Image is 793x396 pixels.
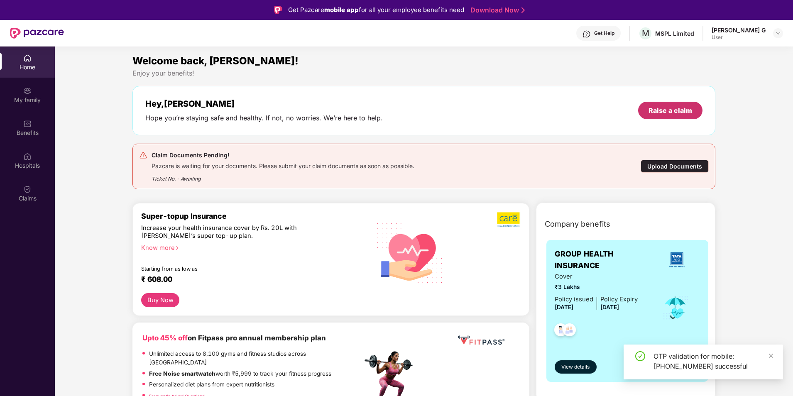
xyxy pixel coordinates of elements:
[149,350,362,367] p: Unlimited access to 8,100 gyms and fitness studios across [GEOGRAPHIC_DATA]
[152,170,414,183] div: Ticket No. - Awaiting
[152,150,414,160] div: Claim Documents Pending!
[662,294,689,321] img: icon
[132,55,299,67] span: Welcome back, [PERSON_NAME]!
[145,99,383,109] div: Hey, [PERSON_NAME]
[132,69,715,78] div: Enjoy your benefits!
[288,5,464,15] div: Get Pazcare for all your employee benefits need
[10,28,64,39] img: New Pazcare Logo
[23,87,32,95] img: svg+xml;base64,PHN2ZyB3aWR0aD0iMjAiIGhlaWdodD0iMjAiIHZpZXdCb3g9IjAgMCAyMCAyMCIgZmlsbD0ibm9uZSIgeG...
[141,212,362,220] div: Super-topup Insurance
[555,360,597,374] button: View details
[175,246,179,250] span: right
[324,6,359,14] strong: mobile app
[152,160,414,170] div: Pazcare is waiting for your documents. Please submit your claim documents as soon as possible.
[145,114,383,122] div: Hope you’re staying safe and healthy. If not, no worries. We’re here to help.
[559,321,580,341] img: svg+xml;base64,PHN2ZyB4bWxucz0iaHR0cDovL3d3dy53My5vcmcvMjAwMC9zdmciIHdpZHRoPSI0OC45NDMiIGhlaWdodD...
[555,304,573,310] span: [DATE]
[141,224,327,240] div: Increase your health insurance cover by Rs. 20L with [PERSON_NAME]’s super top-up plan.
[600,295,638,304] div: Policy Expiry
[555,272,638,281] span: Cover
[142,334,188,342] b: Upto 45% off
[594,30,614,37] div: Get Help
[141,244,357,250] div: Know more
[456,332,506,348] img: fppp.png
[555,283,638,292] span: ₹3 Lakhs
[141,266,327,271] div: Starting from as low as
[768,353,774,359] span: close
[551,321,571,341] img: svg+xml;base64,PHN2ZyB4bWxucz0iaHR0cDovL3d3dy53My5vcmcvMjAwMC9zdmciIHdpZHRoPSI0OC45NDMiIGhlaWdodD...
[642,28,649,38] span: M
[142,334,326,342] b: on Fitpass pro annual membership plan
[497,212,521,227] img: b5dec4f62d2307b9de63beb79f102df3.png
[23,152,32,161] img: svg+xml;base64,PHN2ZyBpZD0iSG9zcGl0YWxzIiB4bWxucz0iaHR0cDovL3d3dy53My5vcmcvMjAwMC9zdmciIHdpZHRoPS...
[555,248,653,272] span: GROUP HEALTH INSURANCE
[712,26,766,34] div: [PERSON_NAME] G
[23,54,32,62] img: svg+xml;base64,PHN2ZyBpZD0iSG9tZSIgeG1sbnM9Imh0dHA6Ly93d3cudzMub3JnLzIwMDAvc3ZnIiB3aWR0aD0iMjAiIG...
[521,6,525,15] img: Stroke
[635,351,645,361] span: check-circle
[23,185,32,193] img: svg+xml;base64,PHN2ZyBpZD0iQ2xhaW0iIHhtbG5zPSJodHRwOi8vd3d3LnczLm9yZy8yMDAwL3N2ZyIgd2lkdGg9IjIwIi...
[470,6,522,15] a: Download Now
[583,30,591,38] img: svg+xml;base64,PHN2ZyBpZD0iSGVscC0zMngzMiIgeG1sbnM9Imh0dHA6Ly93d3cudzMub3JnLzIwMDAvc3ZnIiB3aWR0aD...
[141,293,179,308] button: Buy Now
[23,120,32,128] img: svg+xml;base64,PHN2ZyBpZD0iQmVuZWZpdHMiIHhtbG5zPSJodHRwOi8vd3d3LnczLm9yZy8yMDAwL3N2ZyIgd2lkdGg9Ij...
[653,351,773,371] div: OTP validation for mobile: [PHONE_NUMBER] successful
[274,6,282,14] img: Logo
[139,151,147,159] img: svg+xml;base64,PHN2ZyB4bWxucz0iaHR0cDovL3d3dy53My5vcmcvMjAwMC9zdmciIHdpZHRoPSIyNCIgaGVpZ2h0PSIyNC...
[655,29,694,37] div: MSPL Limited
[149,370,215,377] strong: Free Noise smartwatch
[775,30,781,37] img: svg+xml;base64,PHN2ZyBpZD0iRHJvcGRvd24tMzJ4MzIiIHhtbG5zPSJodHRwOi8vd3d3LnczLm9yZy8yMDAwL3N2ZyIgd2...
[555,295,593,304] div: Policy issued
[641,160,709,173] div: Upload Documents
[561,363,590,371] span: View details
[545,218,610,230] span: Company benefits
[666,249,688,271] img: insurerLogo
[149,380,274,389] p: Personalized diet plans from expert nutritionists
[370,212,450,293] img: svg+xml;base64,PHN2ZyB4bWxucz0iaHR0cDovL3d3dy53My5vcmcvMjAwMC9zdmciIHhtbG5zOnhsaW5rPSJodHRwOi8vd3...
[712,34,766,41] div: User
[149,369,331,379] p: worth ₹5,999 to track your fitness progress
[600,304,619,310] span: [DATE]
[141,275,354,285] div: ₹ 608.00
[649,106,692,115] div: Raise a claim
